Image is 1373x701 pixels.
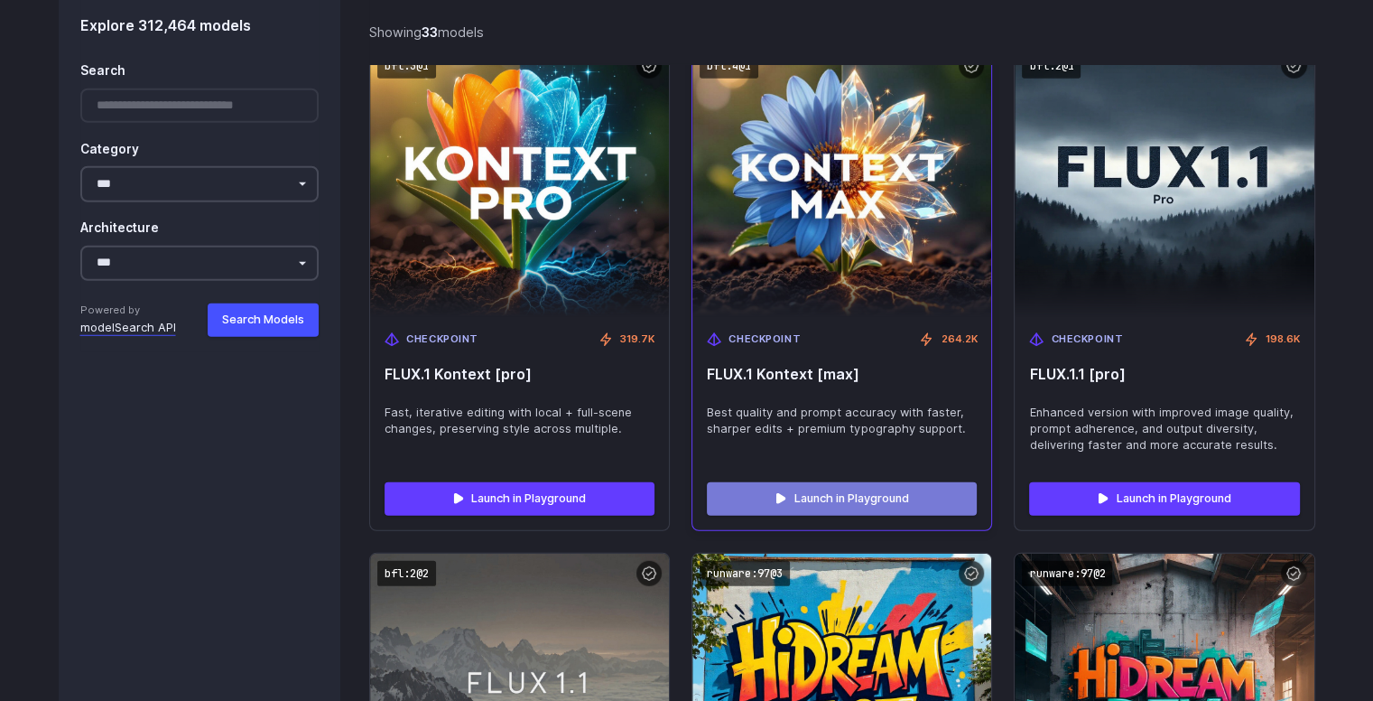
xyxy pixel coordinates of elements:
div: Explore 312,464 models [80,14,320,38]
a: Launch in Playground [385,482,654,515]
span: Best quality and prompt accuracy with faster, sharper edits + premium typography support. [707,405,977,437]
select: Architecture [80,245,320,280]
a: Launch in Playground [707,482,977,515]
span: Checkpoint [406,332,478,348]
span: 319.7K [620,332,654,348]
strong: 33 [422,24,438,40]
code: bfl:4@1 [700,52,758,79]
span: FLUX.1.1 [pro] [1029,366,1299,383]
code: bfl:2@1 [1022,52,1081,79]
label: Architecture [80,219,159,238]
img: FLUX.1 Kontext [max] [678,32,1007,331]
code: bfl:2@2 [377,561,436,587]
span: Checkpoint [1051,332,1123,348]
img: FLUX.1.1 [pro] [1015,45,1313,317]
div: Showing models [369,22,484,42]
code: runware:97@3 [700,561,790,587]
span: FLUX.1 Kontext [max] [707,366,977,383]
code: runware:97@2 [1022,561,1112,587]
img: FLUX.1 Kontext [pro] [370,45,669,317]
span: Fast, iterative editing with local + full-scene changes, preserving style across multiple. [385,405,654,437]
span: 264.2K [941,332,977,348]
label: Category [80,139,139,159]
label: Search [80,61,125,81]
select: Category [80,166,320,201]
span: FLUX.1 Kontext [pro] [385,366,654,383]
a: modelSearch API [80,319,176,337]
span: Enhanced version with improved image quality, prompt adherence, and output diversity, delivering ... [1029,405,1299,453]
span: 198.6K [1266,332,1300,348]
a: Launch in Playground [1029,482,1299,515]
code: bfl:3@1 [377,52,436,79]
button: Search Models [208,304,319,336]
span: Powered by [80,303,176,319]
span: Checkpoint [728,332,801,348]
